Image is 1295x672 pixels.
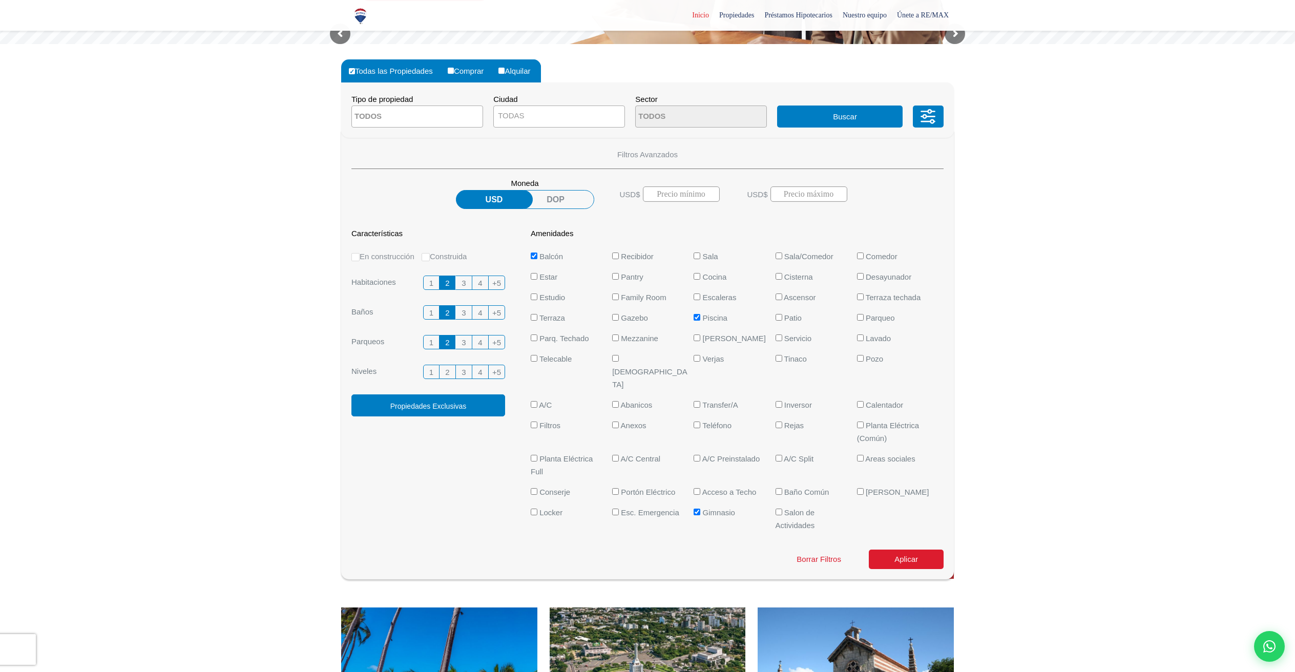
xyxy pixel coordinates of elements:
[422,253,430,261] input: Construida
[478,366,482,379] span: 4
[784,454,813,463] span: A/C Split
[492,306,501,319] span: +5
[714,8,759,23] span: Propiedades
[351,365,377,379] span: Niveles
[857,273,864,280] input: Desayunador
[496,59,540,82] label: Alquilar
[702,488,757,496] span: Acceso a Techo
[892,8,954,23] span: Únete a RE/MAX
[866,293,921,302] span: Terraza techada
[857,401,864,408] input: Calentador
[784,293,816,302] span: Ascensor
[857,455,864,461] input: Areas sociales
[539,313,565,322] span: Terraza
[429,336,433,349] span: 1
[539,252,563,261] span: Balcón
[694,422,700,428] input: Teléfono
[776,273,782,280] input: Cisterna
[351,227,403,240] span: Características
[797,553,841,565] a: Borrar Filtros
[531,293,537,300] input: Estudio
[531,454,593,476] span: Planta Eléctrica Full
[694,253,700,259] input: Sala
[445,59,494,82] label: Comprar
[776,508,815,530] span: Salon de Actividades
[478,336,482,349] span: 4
[351,148,944,161] p: Filtros Avanzados
[351,95,413,103] span: Tipo de propiedad
[531,401,537,408] input: A/C
[448,177,602,190] span: Moneda
[694,314,700,321] input: Piscina
[694,455,700,461] input: A/C Preinstalado
[620,188,636,201] span: USD
[621,401,653,409] span: Abanicos
[866,401,903,409] span: Calentador
[636,106,735,128] textarea: Search
[531,509,537,515] input: Locker
[462,306,466,319] span: 3
[776,401,782,408] input: Inversor
[478,306,482,319] span: 4
[429,277,433,289] span: 1
[621,252,653,261] span: Recibidor
[539,334,589,343] span: Parq. Techado
[703,313,727,322] span: Piscina
[702,421,732,430] span: Teléfono
[351,276,396,290] span: Habitaciones
[776,455,782,461] input: A/C Split
[462,366,466,379] span: 3
[866,354,883,363] span: Pozo
[857,293,864,300] input: Terraza techada
[539,293,565,302] span: Estudio
[462,277,466,289] span: 3
[687,8,714,23] span: Inicio
[422,250,467,263] label: Construida
[498,111,524,120] span: TODAS
[621,508,679,517] span: Esc. Emergencia
[612,401,619,408] input: Abanicos
[346,59,443,82] label: Todas las Propiedades
[621,488,675,496] span: Portón Eléctrico
[857,334,864,341] input: Lavado
[694,355,700,362] input: Verjas
[694,293,700,300] input: Escaleras
[784,272,813,281] span: Cisterna
[784,354,807,363] span: Tinaco
[612,367,687,389] span: [DEMOGRAPHIC_DATA]
[445,336,449,349] span: 2
[694,488,700,495] input: Acceso a Techo
[448,68,454,74] input: Comprar
[494,109,624,123] span: TODAS
[694,334,700,341] input: [PERSON_NAME]
[478,277,482,289] span: 4
[351,394,505,416] label: Propiedades Exclusivas
[351,305,373,320] span: Baños
[539,421,560,430] span: Filtros
[865,454,915,463] span: Areas sociales
[531,455,537,461] input: Planta Eléctrica Full
[857,421,919,443] span: Planta Eléctrica (Común)
[776,293,782,300] input: Ascensor
[703,252,718,261] span: Sala
[462,336,466,349] span: 3
[703,354,724,363] span: Verjas
[531,488,537,495] input: Conserje
[351,7,369,25] img: Logo de REMAX
[621,454,661,463] span: A/C Central
[612,273,619,280] input: Pantry
[776,334,782,341] input: Servicio
[429,366,433,379] span: 1
[620,186,734,202] div: $
[445,366,449,379] span: 2
[349,68,355,74] input: Todas las Propiedades
[351,253,360,261] input: En construcción
[621,421,646,430] span: Anexos
[857,253,864,259] input: Comedor
[784,421,804,430] span: Rejas
[857,488,864,495] input: [PERSON_NAME]
[621,313,648,322] span: Gazebo
[776,314,782,321] input: Patio
[531,273,537,280] input: Estar
[784,313,802,322] span: Patio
